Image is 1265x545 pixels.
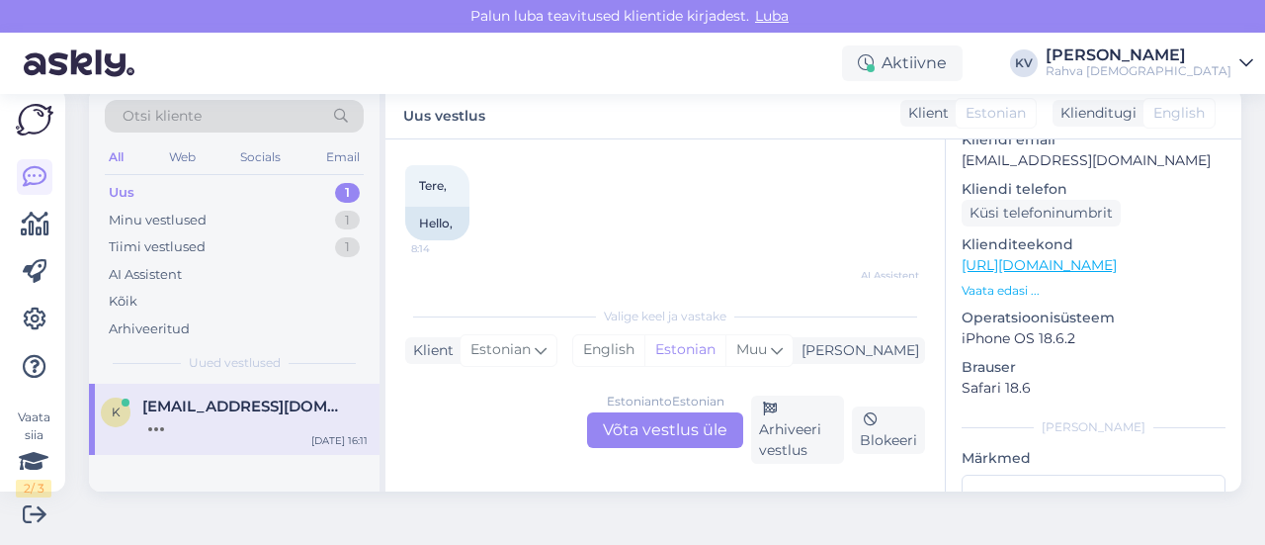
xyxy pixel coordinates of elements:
[109,292,137,312] div: Kõik
[105,144,127,170] div: All
[109,265,182,285] div: AI Assistent
[749,7,795,25] span: Luba
[112,405,121,419] span: k
[1053,103,1137,124] div: Klienditugi
[962,282,1225,300] p: Vaata edasi ...
[236,144,285,170] div: Socials
[751,396,844,464] div: Arhiveeri vestlus
[1046,63,1231,79] div: Rahva [DEMOGRAPHIC_DATA]
[405,207,469,240] div: Hello,
[1153,103,1205,124] span: English
[573,335,644,365] div: English
[962,130,1225,150] p: Kliendi email
[962,378,1225,399] p: Safari 18.6
[1046,47,1253,79] a: [PERSON_NAME]Rahva [DEMOGRAPHIC_DATA]
[962,234,1225,255] p: Klienditeekond
[962,200,1121,227] div: Küsi telefoninumbrit
[335,183,360,203] div: 1
[1010,49,1038,77] div: KV
[1046,47,1231,63] div: [PERSON_NAME]
[335,237,360,257] div: 1
[16,409,51,498] div: Vaata siia
[109,211,207,230] div: Minu vestlused
[962,357,1225,378] p: Brauser
[109,183,134,203] div: Uus
[142,398,348,415] span: katikati1@gmail.com
[842,45,963,81] div: Aktiivne
[403,100,485,127] label: Uus vestlus
[587,412,743,448] div: Võta vestlus üle
[419,178,447,193] span: Tere,
[794,340,919,361] div: [PERSON_NAME]
[16,104,53,136] img: Askly Logo
[962,179,1225,200] p: Kliendi telefon
[123,106,202,127] span: Otsi kliente
[405,308,925,325] div: Valige keel ja vastake
[962,448,1225,469] p: Märkmed
[962,308,1225,328] p: Operatsioonisüsteem
[962,256,1117,274] a: [URL][DOMAIN_NAME]
[644,335,725,365] div: Estonian
[962,418,1225,436] div: [PERSON_NAME]
[335,211,360,230] div: 1
[470,339,531,361] span: Estonian
[845,268,919,283] span: AI Assistent
[16,480,51,498] div: 2 / 3
[852,407,925,454] div: Blokeeri
[736,340,767,358] span: Muu
[962,150,1225,171] p: [EMAIL_ADDRESS][DOMAIN_NAME]
[966,103,1026,124] span: Estonian
[165,144,200,170] div: Web
[109,237,206,257] div: Tiimi vestlused
[607,393,724,410] div: Estonian to Estonian
[962,328,1225,349] p: iPhone OS 18.6.2
[405,340,454,361] div: Klient
[189,354,281,372] span: Uued vestlused
[311,433,368,448] div: [DATE] 16:11
[109,319,190,339] div: Arhiveeritud
[322,144,364,170] div: Email
[900,103,949,124] div: Klient
[411,241,485,256] span: 8:14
